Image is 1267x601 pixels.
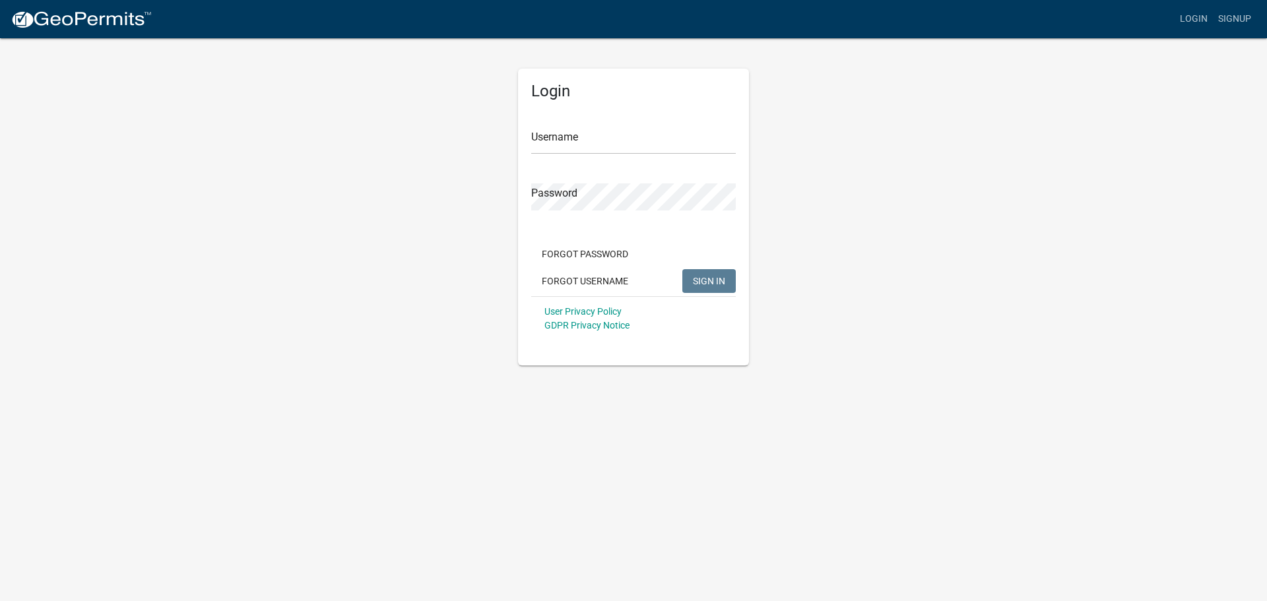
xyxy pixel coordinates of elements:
span: SIGN IN [693,275,725,286]
h5: Login [531,82,736,101]
a: GDPR Privacy Notice [544,320,630,331]
a: Login [1175,7,1213,32]
button: SIGN IN [682,269,736,293]
a: User Privacy Policy [544,306,622,317]
button: Forgot Username [531,269,639,293]
a: Signup [1213,7,1256,32]
button: Forgot Password [531,242,639,266]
